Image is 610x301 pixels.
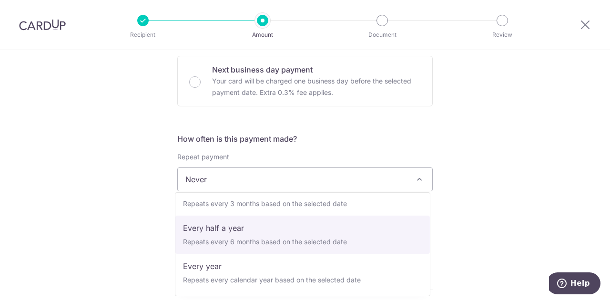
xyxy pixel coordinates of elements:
p: Next business day payment [212,64,421,75]
p: Document [347,30,417,40]
small: Repeats every 6 months based on the selected date [183,238,347,246]
span: Never [177,167,433,191]
h5: How often is this payment made? [177,133,433,145]
p: Amount [227,30,298,40]
p: Review [467,30,538,40]
p: Your card will be charged one business day before the selected payment date. Extra 0.3% fee applies. [212,75,421,98]
span: Never [178,168,432,191]
small: Repeats every 3 months based on the selected date [183,199,347,208]
label: Repeat payment [177,152,229,162]
img: CardUp [19,19,66,31]
p: Every half a year [183,222,422,234]
p: Recipient [108,30,178,40]
iframe: Opens a widget where you can find more information [549,272,600,296]
small: Repeats every calendar year based on the selected date [183,276,361,284]
p: Every year [183,260,422,272]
